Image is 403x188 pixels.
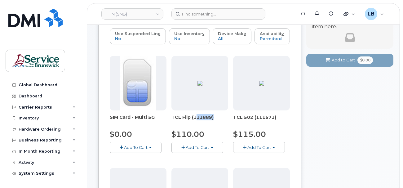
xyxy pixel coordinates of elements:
[171,130,204,139] span: $110.00
[213,28,251,44] button: Device Make All
[357,56,373,64] span: $0.00
[174,31,205,36] span: Use Inventory
[339,8,359,20] div: Quicklinks
[218,36,224,41] span: All
[197,81,202,86] img: 4BBBA1A7-EEE1-4148-A36C-898E0DC10F5F.png
[169,28,210,44] button: Use Inventory No
[115,36,121,41] span: No
[171,142,223,153] button: Add To Cart
[247,145,271,150] span: Add To Cart
[171,114,228,127] div: TCL Flip (111889)
[124,145,148,150] span: Add To Cart
[368,10,374,18] span: LB
[218,31,246,36] span: Device Make
[306,54,393,66] button: Add to Cart $0.00
[110,130,132,139] span: $0.00
[260,31,284,36] span: Availability
[101,8,163,20] a: HHN (SNB)
[259,81,264,86] img: E4E53BA5-3DF7-4680-8EB9-70555888CC38.png
[233,130,266,139] span: $115.00
[120,56,156,110] img: 00D627D4-43E9-49B7-A367-2C99342E128C.jpg
[171,8,265,20] input: Find something...
[255,28,290,44] button: Availability Permitted
[233,114,290,127] div: TCL 502 (111571)
[233,142,285,153] button: Add To Cart
[332,57,355,63] span: Add to Cart
[174,36,180,41] span: No
[110,142,162,153] button: Add To Cart
[110,114,166,127] div: SIM Card - Multi 5G
[115,31,161,36] span: Use Suspended Line
[260,36,282,41] span: Permitted
[186,145,209,150] span: Add To Cart
[110,28,166,44] button: Use Suspended Line No
[361,8,388,20] div: LeBlanc, Ben (SNB)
